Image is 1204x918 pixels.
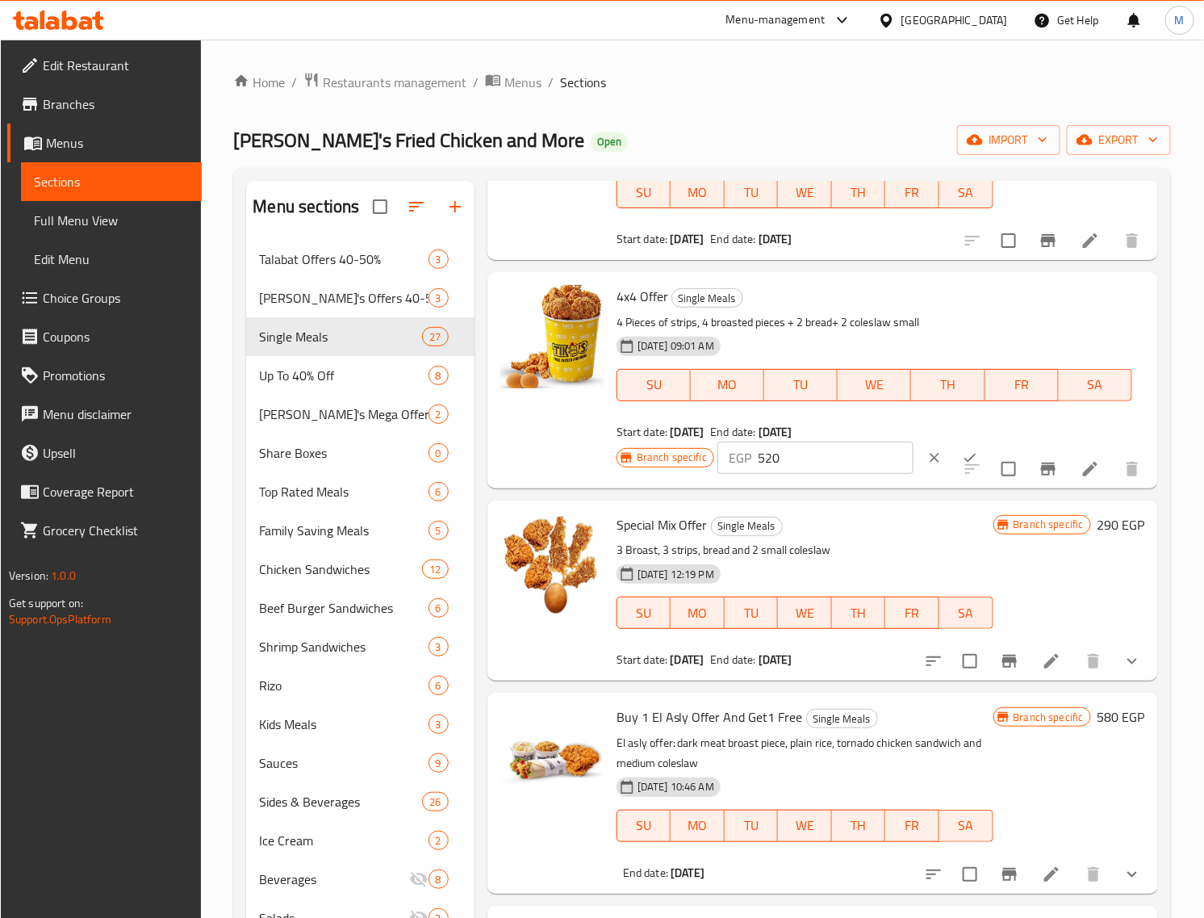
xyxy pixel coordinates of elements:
[21,240,202,279] a: Edit Menu
[764,369,838,401] button: TU
[985,369,1059,401] button: FR
[759,228,792,249] b: [DATE]
[623,862,668,883] span: End date:
[725,810,779,842] button: TU
[624,181,664,204] span: SU
[429,407,448,422] span: 2
[1059,369,1132,401] button: SA
[259,676,428,695] span: Rizo
[1080,130,1158,150] span: export
[43,94,189,114] span: Branches
[7,511,202,550] a: Grocery Checklist
[901,11,1008,29] div: [GEOGRAPHIC_DATA]
[953,644,987,678] span: Select to update
[631,338,721,354] span: [DATE] 09:01 AM
[500,285,604,388] img: 4x4 Offer
[844,373,905,396] span: WE
[429,291,448,306] span: 3
[1065,373,1126,396] span: SA
[423,562,447,577] span: 12
[429,405,449,424] div: items
[259,366,428,385] span: Up To 40% Off
[246,821,474,860] div: Ice Cream2
[892,181,933,204] span: FR
[259,405,428,424] div: Tiko's Mega Offers
[671,176,725,208] button: MO
[838,814,880,837] span: TH
[1081,231,1100,250] a: Edit menu item
[246,782,474,821] div: Sides & Beverages26
[233,73,285,92] a: Home
[711,421,756,442] span: End date:
[246,511,474,550] div: Family Saving Meals5
[7,356,202,395] a: Promotions
[259,288,428,308] div: Tiko's Offers 40-50% Off
[677,181,718,204] span: MO
[429,715,449,734] div: items
[617,705,803,729] span: Buy 1 El Asly Offer And Get1 Free
[43,288,189,308] span: Choice Groups
[832,597,886,629] button: TH
[259,637,428,656] span: Shrimp Sandwiches
[992,373,1052,396] span: FR
[429,678,448,694] span: 6
[671,597,725,629] button: MO
[259,327,422,346] span: Single Meals
[323,73,466,92] span: Restaurants management
[246,627,474,666] div: Shrimp Sandwiches3
[711,517,783,536] div: Single Meals
[1007,517,1090,532] span: Branch specific
[1097,706,1145,728] h6: 580 EGP
[500,706,604,809] img: Buy 1 El Asly Offer And Get1 Free
[423,329,447,345] span: 27
[990,642,1029,681] button: Branch-specific-item
[422,327,448,346] div: items
[677,814,718,837] span: MO
[246,550,474,589] div: Chicken Sandwiches12
[485,72,541,93] a: Menus
[9,609,111,630] a: Support.OpsPlatform
[1029,450,1068,488] button: Branch-specific-item
[7,85,202,124] a: Branches
[711,228,756,249] span: End date:
[397,187,436,226] span: Sort sections
[246,356,474,395] div: Up To 40% Off8
[259,715,428,734] span: Kids Meals
[259,870,408,889] span: Beverages
[429,676,449,695] div: items
[1175,11,1185,29] span: M
[671,228,704,249] b: [DATE]
[838,369,911,401] button: WE
[806,709,878,728] div: Single Meals
[303,72,466,93] a: Restaurants management
[363,190,397,224] span: Select all sections
[630,450,713,465] span: Branch specific
[918,373,978,396] span: TH
[729,448,751,467] p: EGP
[946,602,987,625] span: SA
[946,814,987,837] span: SA
[259,405,428,424] span: [PERSON_NAME]'s Mega Offers
[291,73,297,92] li: /
[43,482,189,501] span: Coverage Report
[917,440,952,476] button: clear
[712,517,782,535] span: Single Meals
[246,395,474,434] div: [PERSON_NAME]'s Mega Offers2
[46,133,189,153] span: Menus
[43,56,189,75] span: Edit Restaurant
[9,565,48,586] span: Version:
[259,288,428,308] span: [PERSON_NAME]'s Offers 40-50% Off
[259,249,428,269] span: Talabat Offers 40-50%
[617,284,668,308] span: 4x4 Offer
[429,717,448,732] span: 3
[778,176,832,208] button: WE
[725,597,779,629] button: TU
[838,181,880,204] span: TH
[429,872,448,887] span: 8
[1029,221,1068,260] button: Branch-specific-item
[43,405,189,424] span: Menu disclaimer
[259,443,428,463] span: Share Boxes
